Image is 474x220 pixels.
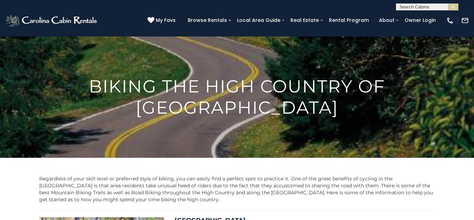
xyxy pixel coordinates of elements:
[287,15,322,26] a: Real Estate
[156,17,176,24] span: My Favs
[147,17,177,24] a: My Favs
[184,15,230,26] a: Browse Rentals
[446,17,454,24] img: phone-regular-white.png
[5,14,99,27] img: White-1-2.png
[461,17,469,24] img: mail-regular-white.png
[234,15,284,26] a: Local Area Guide
[325,15,372,26] a: Rental Program
[401,15,439,26] a: Owner Login
[39,175,435,203] p: Regardless of your skill level or preferred style of biking, you can easily find a perfect spot t...
[375,15,398,26] a: About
